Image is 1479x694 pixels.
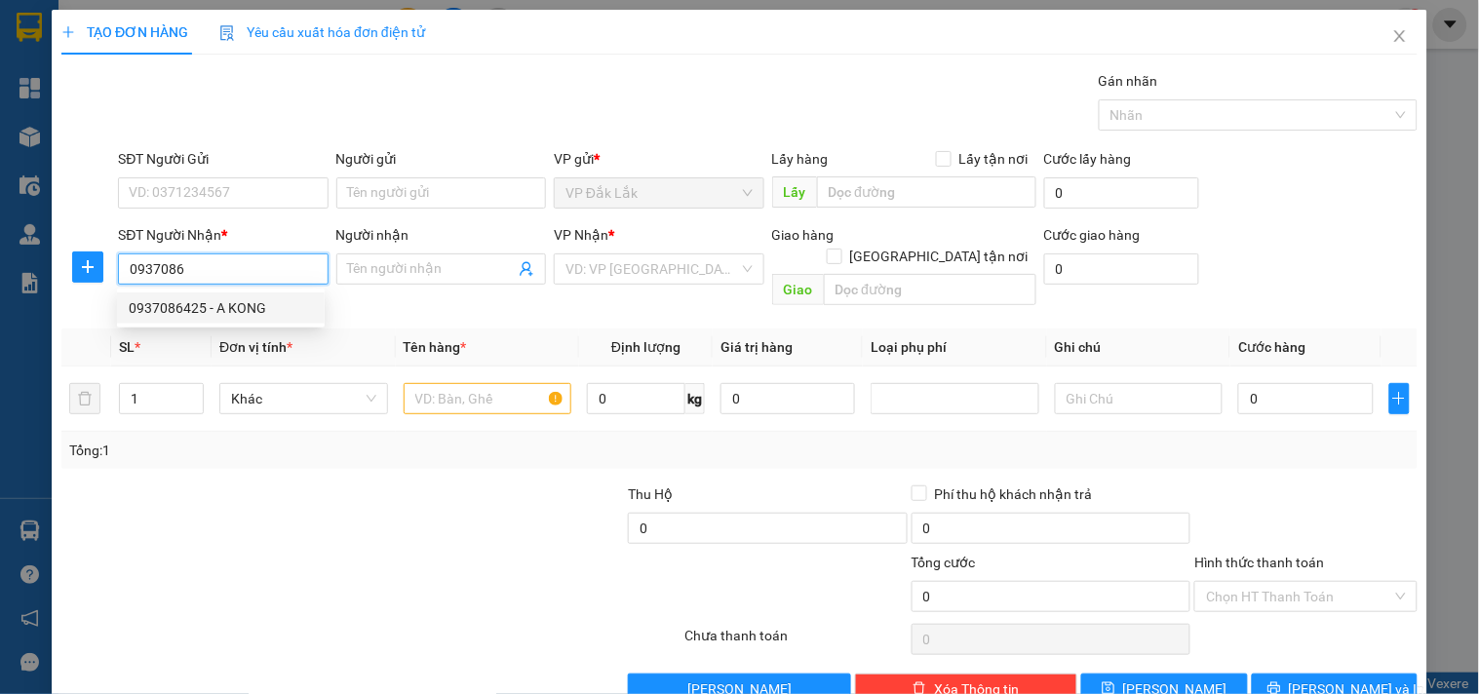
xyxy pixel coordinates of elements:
[519,261,534,277] span: user-add
[685,383,705,414] span: kg
[772,151,829,167] span: Lấy hàng
[842,246,1036,267] span: [GEOGRAPHIC_DATA] tận nơi
[61,25,75,39] span: plus
[824,274,1036,305] input: Dọc đường
[73,259,102,275] span: plus
[817,176,1036,208] input: Dọc đường
[336,224,546,246] div: Người nhận
[1055,383,1224,414] input: Ghi Chú
[72,251,103,283] button: plus
[219,25,235,41] img: icon
[1373,10,1427,64] button: Close
[1047,328,1231,366] th: Ghi chú
[336,148,546,170] div: Người gửi
[61,24,188,40] span: TẠO ĐƠN HÀNG
[69,383,100,414] button: delete
[69,440,572,461] div: Tổng: 1
[404,383,572,414] input: VD: Bàn, Ghế
[628,486,673,502] span: Thu Hộ
[1390,391,1409,406] span: plus
[772,274,824,305] span: Giao
[117,292,325,324] div: 0937086425 - A KONG
[119,339,135,355] span: SL
[927,483,1101,505] span: Phí thu hộ khách nhận trả
[1044,253,1200,285] input: Cước giao hàng
[1044,177,1200,209] input: Cước lấy hàng
[952,148,1036,170] span: Lấy tận nơi
[118,224,328,246] div: SĐT Người Nhận
[118,148,328,170] div: SĐT Người Gửi
[912,555,976,570] span: Tổng cước
[554,148,763,170] div: VP gửi
[554,227,608,243] span: VP Nhận
[720,339,793,355] span: Giá trị hàng
[772,176,817,208] span: Lấy
[682,625,909,659] div: Chưa thanh toán
[1099,73,1158,89] label: Gán nhãn
[863,328,1047,366] th: Loại phụ phí
[1389,383,1410,414] button: plus
[129,297,313,319] div: 0937086425 - A KONG
[772,227,835,243] span: Giao hàng
[231,384,376,413] span: Khác
[611,339,681,355] span: Định lượng
[1238,339,1305,355] span: Cước hàng
[565,178,752,208] span: VP Đắk Lắk
[1392,28,1408,44] span: close
[1194,555,1324,570] label: Hình thức thanh toán
[219,339,292,355] span: Đơn vị tính
[219,24,425,40] span: Yêu cầu xuất hóa đơn điện tử
[1044,151,1132,167] label: Cước lấy hàng
[1044,227,1141,243] label: Cước giao hàng
[720,383,855,414] input: 0
[404,339,467,355] span: Tên hàng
